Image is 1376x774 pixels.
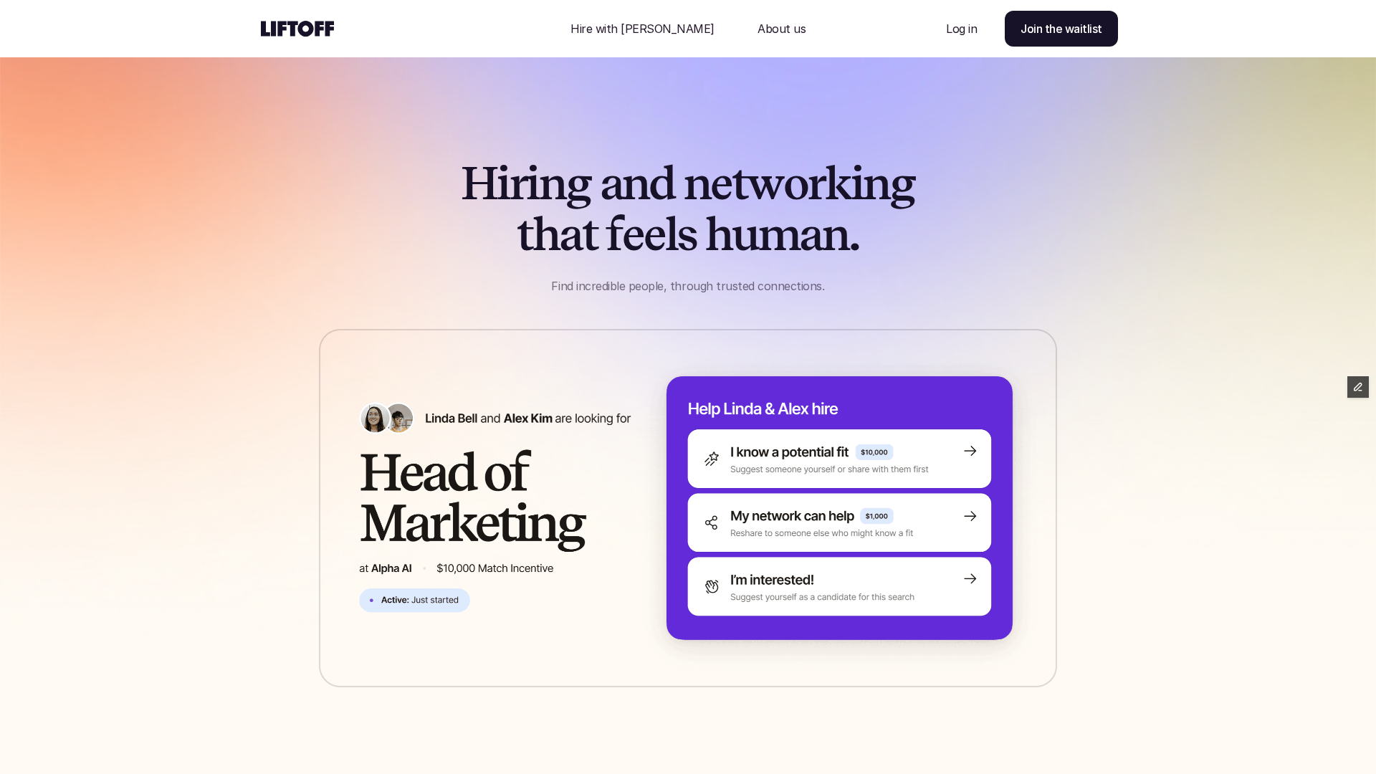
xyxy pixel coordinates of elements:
[825,158,851,209] span: k
[1347,376,1369,398] button: Edit Framer Content
[510,158,527,209] span: r
[889,158,915,209] span: g
[665,209,677,259] span: l
[559,209,582,259] span: a
[539,158,565,209] span: n
[606,209,622,259] span: f
[1005,11,1118,47] a: Join the waitlist
[582,209,598,259] span: t
[740,11,823,46] a: Nav Link
[644,209,665,259] span: e
[849,209,859,259] span: .
[553,11,732,46] a: Nav Link
[808,158,825,209] span: r
[799,209,822,259] span: a
[526,158,539,209] span: i
[684,158,710,209] span: n
[758,20,806,37] p: About us
[710,158,732,209] span: e
[1021,20,1102,37] p: Join the waitlist
[258,277,1118,295] p: Find incredible people, through trusted connections.
[461,158,497,209] span: H
[758,209,800,259] span: m
[946,20,977,37] p: Log in
[517,209,532,259] span: t
[677,209,697,259] span: s
[851,158,864,209] span: i
[929,11,994,46] a: Nav Link
[622,158,649,209] span: n
[649,158,675,209] span: d
[570,20,715,37] p: Hire with [PERSON_NAME]
[747,158,783,209] span: w
[863,158,889,209] span: n
[732,209,758,259] span: u
[565,158,591,209] span: g
[705,209,732,259] span: h
[622,209,644,259] span: e
[732,158,747,209] span: t
[822,209,849,259] span: n
[600,158,623,209] span: a
[783,158,808,209] span: o
[497,158,510,209] span: i
[532,209,559,259] span: h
